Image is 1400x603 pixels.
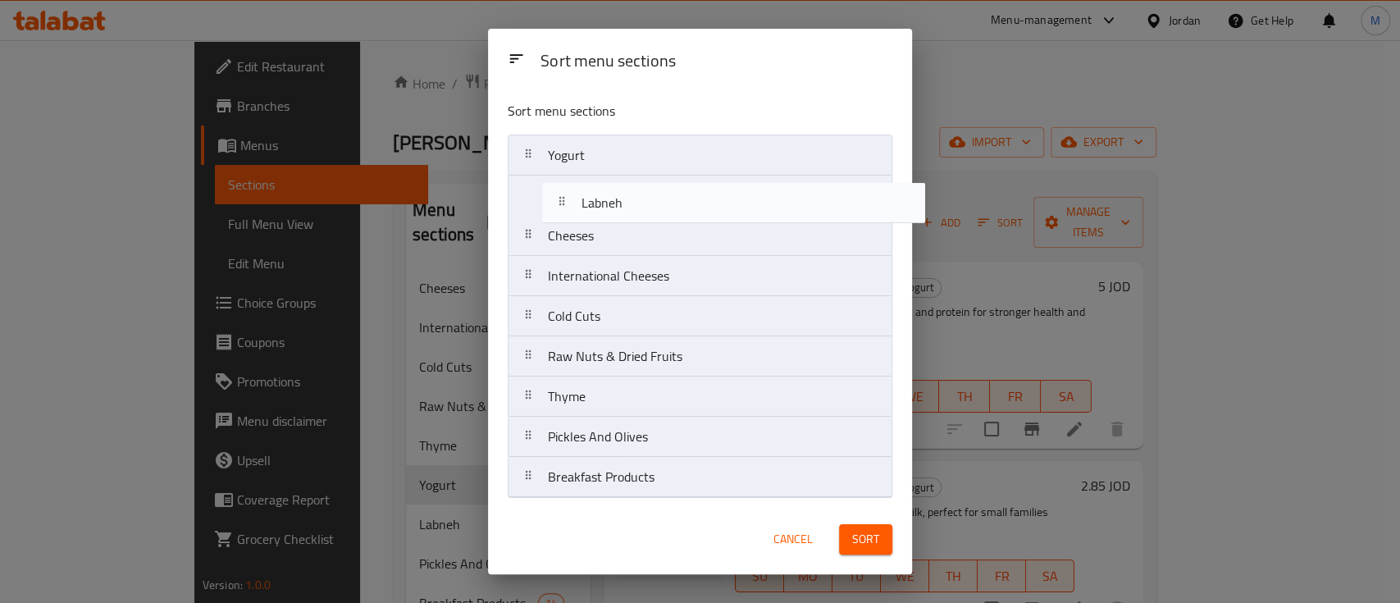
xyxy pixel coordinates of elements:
button: Sort [839,524,892,555]
span: Sort [852,529,879,550]
button: Cancel [767,524,819,555]
p: Sort menu sections [508,101,813,121]
span: Cancel [773,529,813,550]
div: Sort menu sections [534,43,899,80]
